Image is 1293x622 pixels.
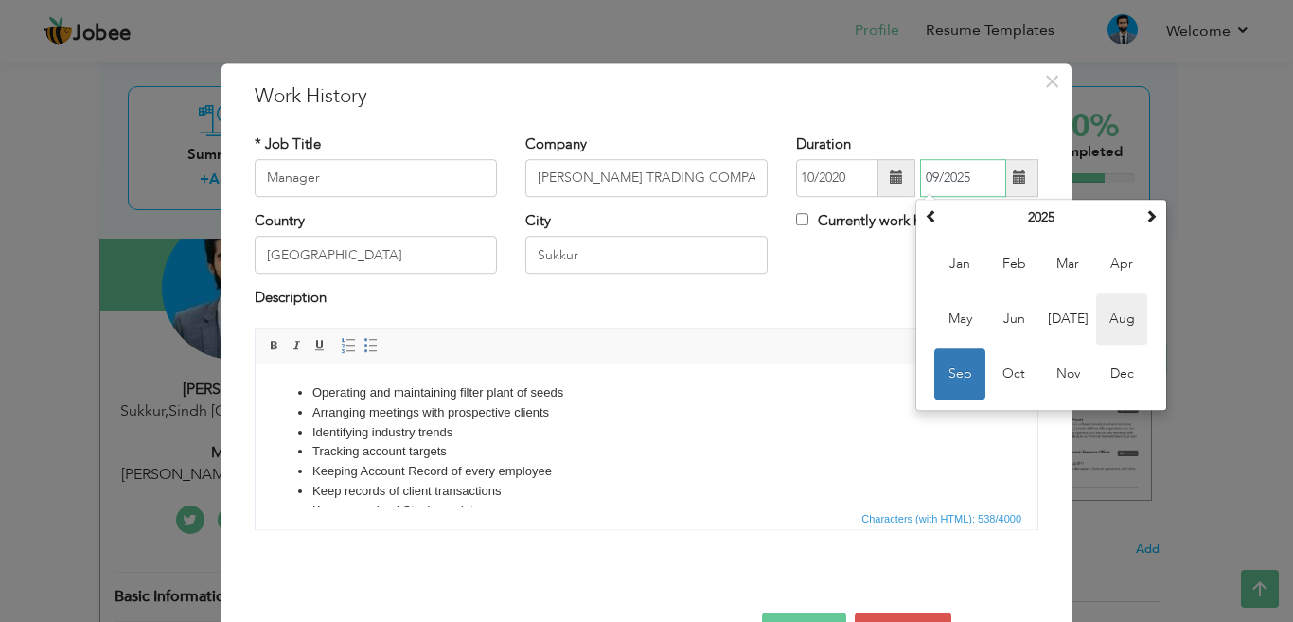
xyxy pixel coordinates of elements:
[796,213,808,225] input: Currently work here
[255,134,321,154] label: * Job Title
[1096,348,1147,400] span: Dec
[934,239,985,290] span: Jan
[1144,209,1158,222] span: Next Year
[1096,239,1147,290] span: Apr
[1036,66,1067,97] button: Close
[1044,64,1060,98] span: ×
[858,510,1025,527] span: Characters (with HTML): 538/4000
[943,204,1140,232] th: Select Year
[920,159,1006,197] input: Present
[1042,293,1093,345] span: [DATE]
[338,335,359,356] a: Insert/Remove Numbered List
[988,293,1039,345] span: Jun
[255,289,327,309] label: Description
[796,211,941,231] label: Currently work here
[796,159,877,197] input: From
[256,364,1037,506] iframe: Rich Text Editor, workEditor
[361,335,381,356] a: Insert/Remove Bulleted List
[310,335,330,356] a: Underline
[525,211,551,231] label: City
[525,134,587,154] label: Company
[988,239,1039,290] span: Feb
[287,335,308,356] a: Italic
[988,348,1039,400] span: Oct
[264,335,285,356] a: Bold
[925,209,938,222] span: Previous Year
[1042,348,1093,400] span: Nov
[1096,293,1147,345] span: Aug
[57,137,725,157] li: Keep records of Stocks update
[934,348,985,400] span: Sep
[858,510,1027,527] div: Statistics
[796,134,851,154] label: Duration
[1042,239,1093,290] span: Mar
[934,293,985,345] span: May
[255,82,1038,111] h3: Work History
[255,211,305,231] label: Country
